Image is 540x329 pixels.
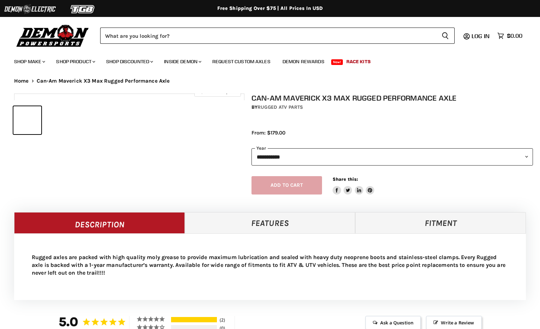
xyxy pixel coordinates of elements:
[333,177,358,182] span: Share this:
[14,212,185,233] a: Description
[171,317,217,322] div: 5-Star Ratings
[13,106,41,134] button: IMAGE thumbnail
[494,31,526,41] a: $0.00
[251,94,533,102] h1: Can-Am Maverick X3 Max Rugged Performance Axle
[218,317,233,323] div: 2
[251,130,285,136] span: From: $179.00
[468,33,494,39] a: Log in
[333,176,375,195] aside: Share this:
[207,54,276,69] a: Request Custom Axles
[251,148,533,166] select: year
[185,212,356,233] a: Features
[198,89,237,94] span: Click to expand
[341,54,376,69] a: Race Kits
[277,54,330,69] a: Demon Rewards
[159,54,206,69] a: Inside Demon
[100,28,455,44] form: Product
[507,32,522,39] span: $0.00
[32,253,508,277] p: Rugged axles are packed with high quality moly grease to provide maximum lubrication and sealed w...
[4,2,56,16] img: Demon Electric Logo 2
[51,54,99,69] a: Shop Product
[472,32,490,40] span: Log in
[251,103,533,111] div: by
[331,59,343,65] span: New!
[171,317,217,322] div: 100%
[14,23,91,48] img: Demon Powersports
[56,2,109,16] img: TGB Logo 2
[14,78,29,84] a: Home
[257,104,303,110] a: Rugged ATV Parts
[355,212,526,233] a: Fitment
[9,54,49,69] a: Shop Make
[101,54,157,69] a: Shop Discounted
[436,28,455,44] button: Search
[37,78,170,84] span: Can-Am Maverick X3 Max Rugged Performance Axle
[136,316,170,322] div: 5 ★
[9,52,521,69] ul: Main menu
[100,28,436,44] input: Search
